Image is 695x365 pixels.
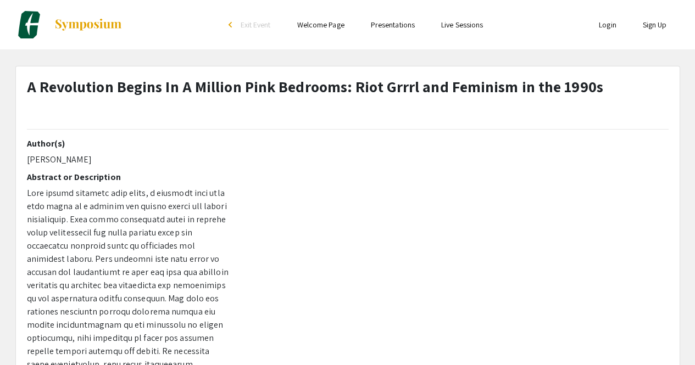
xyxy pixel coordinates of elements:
strong: A Revolution Begins In A Million Pink Bedrooms: Riot Grrrl and Feminism in the 1990s [27,76,603,97]
h2: Abstract or Description [27,172,230,182]
a: 2024 Honors Research Symposium [15,11,123,38]
img: 2024 Honors Research Symposium [15,11,43,38]
img: Symposium by ForagerOne [54,18,123,31]
a: Login [599,20,616,30]
div: arrow_back_ios [229,21,235,28]
h2: Author(s) [27,138,230,149]
span: Exit Event [241,20,271,30]
p: [PERSON_NAME] [27,153,230,166]
a: Welcome Page [297,20,344,30]
a: Presentations [371,20,415,30]
a: Sign Up [643,20,667,30]
a: Live Sessions [441,20,483,30]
